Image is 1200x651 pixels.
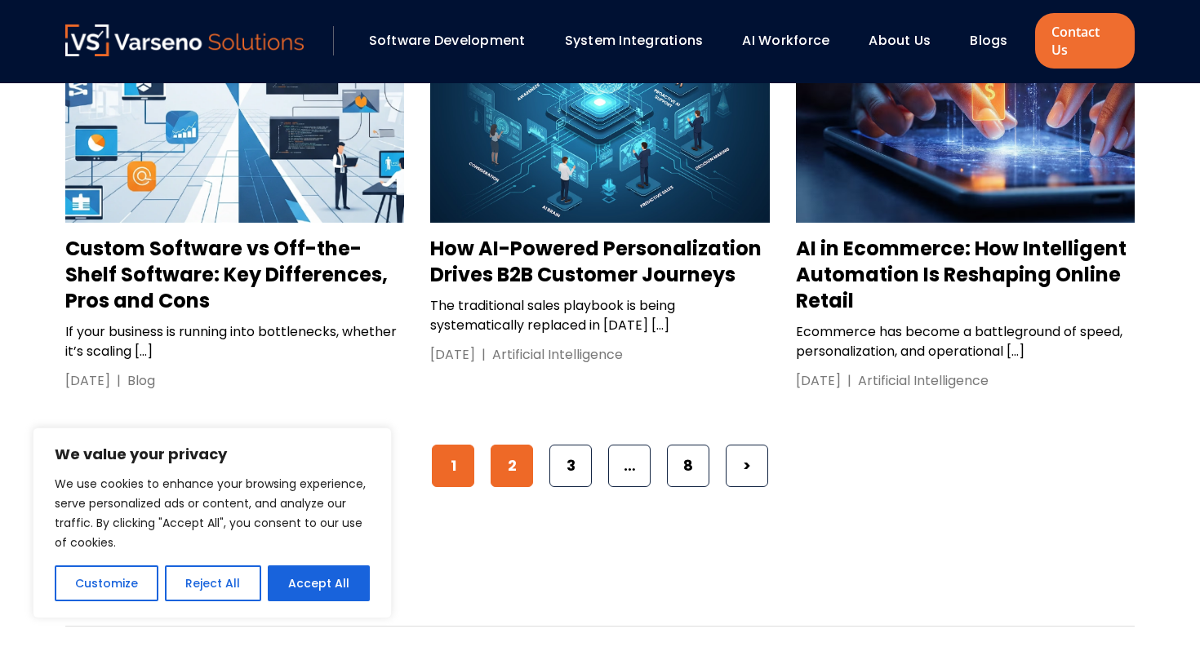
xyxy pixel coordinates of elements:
div: [DATE] [65,371,110,391]
p: We value your privacy [55,445,370,464]
a: Varseno Solutions – Product Engineering & IT Services [65,24,304,57]
a: System Integrations [565,31,704,50]
button: Reject All [165,565,260,601]
span: … [608,445,651,487]
div: | [475,345,492,365]
div: | [110,371,127,391]
button: Accept All [268,565,370,601]
h3: Custom Software vs Off-the-Shelf Software: Key Differences, Pros and Cons [65,236,404,314]
p: Ecommerce has become a battleground of speed, personalization, and operational […] [796,322,1135,361]
p: We use cookies to enhance your browsing experience, serve personalized ads or content, and analyz... [55,474,370,552]
div: AI Workforce [734,27,852,55]
button: Customize [55,565,158,601]
div: Blogs [962,27,1030,55]
a: 3 [549,445,592,487]
h3: AI in Ecommerce: How Intelligent Automation Is Reshaping Online Retail [796,236,1135,314]
div: Blog [127,371,155,391]
div: Artificial Intelligence [492,345,623,365]
div: [DATE] [796,371,841,391]
div: System Integrations [557,27,727,55]
a: > [726,445,768,487]
a: AI Workforce [742,31,829,50]
h3: How AI-Powered Personalization Drives B2B Customer Journeys [430,236,769,288]
span: 1 [432,445,474,487]
div: | [841,371,858,391]
p: If your business is running into bottlenecks, whether it’s scaling […] [65,322,404,361]
div: Software Development [361,27,549,55]
a: 2 [491,445,533,487]
p: The traditional sales playbook is being systematically replaced in [DATE] […] [430,296,769,335]
div: [DATE] [430,345,475,365]
a: Contact Us [1035,13,1135,69]
img: Varseno Solutions – Product Engineering & IT Services [65,24,304,56]
a: Blogs [970,31,1007,50]
a: 8 [667,445,709,487]
a: About Us [869,31,931,50]
div: Artificial Intelligence [858,371,989,391]
a: Software Development [369,31,526,50]
div: About Us [860,27,953,55]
